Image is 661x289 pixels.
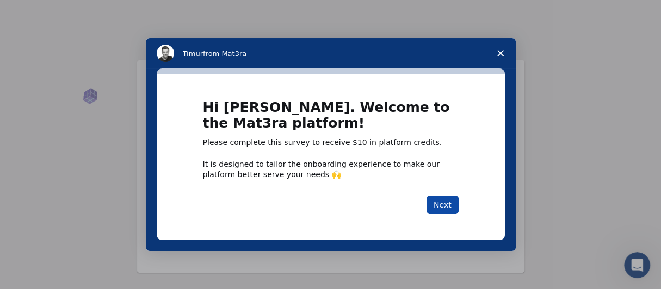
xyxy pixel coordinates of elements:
span: Close survey [485,38,516,68]
span: Support [22,8,61,17]
div: Please complete this survey to receive $10 in platform credits. [203,137,459,148]
span: from Mat3ra [203,49,246,58]
span: Timur [183,49,203,58]
img: Profile image for Timur [157,45,174,62]
div: It is designed to tailor the onboarding experience to make our platform better serve your needs 🙌 [203,159,459,179]
h1: Hi [PERSON_NAME]. Welcome to the Mat3ra platform! [203,100,459,137]
button: Next [427,196,459,214]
